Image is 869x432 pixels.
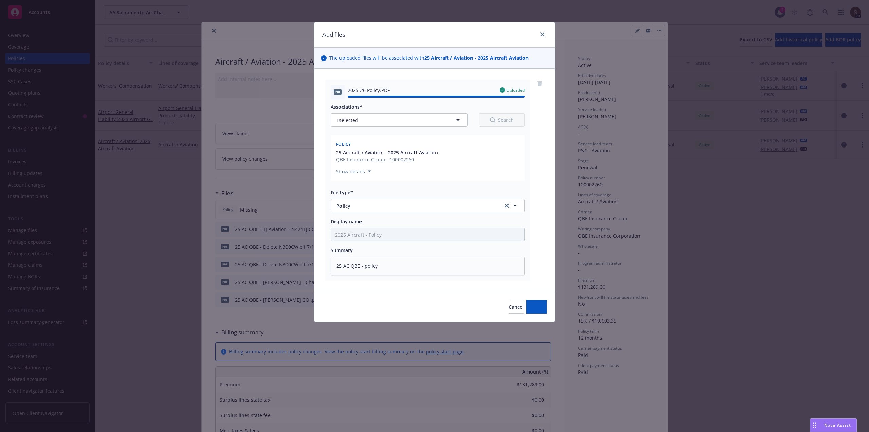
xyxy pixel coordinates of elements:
a: clear selection [503,202,511,210]
button: Policyclear selection [331,199,525,212]
span: Nova Assist [824,422,851,428]
textarea: 25 AC QBE - policy [331,257,525,275]
span: Policy [336,202,494,209]
input: Add display name here... [331,228,524,241]
div: Drag to move [810,419,819,432]
span: Add files [526,304,547,310]
span: Display name [331,218,362,225]
button: Cancel [509,300,524,314]
span: Summary [331,247,353,254]
span: Cancel [509,304,524,310]
button: Add files [526,300,547,314]
button: Nova Assist [810,418,857,432]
